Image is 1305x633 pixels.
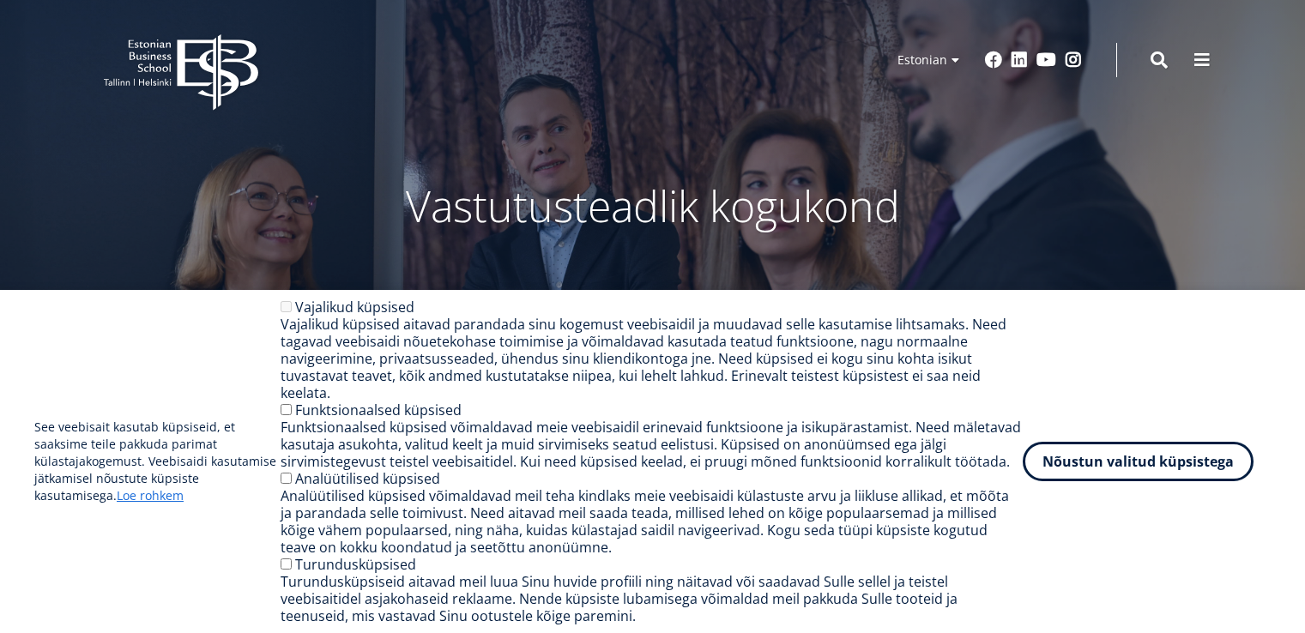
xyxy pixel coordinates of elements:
a: Instagram [1065,51,1082,69]
label: Turundusküpsised [295,555,416,574]
div: Analüütilised küpsised võimaldavad meil teha kindlaks meie veebisaidi külastuste arvu ja liikluse... [281,487,1023,556]
button: Nõustun valitud küpsistega [1023,442,1254,481]
div: Turundusküpsiseid aitavad meil luua Sinu huvide profiili ning näitavad või saadavad Sulle sellel ... [281,573,1023,624]
p: Vastutusteadlik kogukond [198,180,1108,232]
a: Facebook [985,51,1002,69]
a: Linkedin [1011,51,1028,69]
p: See veebisait kasutab küpsiseid, et saaksime teile pakkuda parimat külastajakogemust. Veebisaidi ... [34,419,281,504]
label: Funktsionaalsed küpsised [295,401,462,419]
label: Analüütilised küpsised [295,469,440,488]
div: Funktsionaalsed küpsised võimaldavad meie veebisaidil erinevaid funktsioone ja isikupärastamist. ... [281,419,1023,470]
a: Youtube [1036,51,1056,69]
label: Vajalikud küpsised [295,298,414,316]
div: Vajalikud küpsised aitavad parandada sinu kogemust veebisaidil ja muudavad selle kasutamise lihts... [281,316,1023,401]
a: Loe rohkem [117,487,184,504]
